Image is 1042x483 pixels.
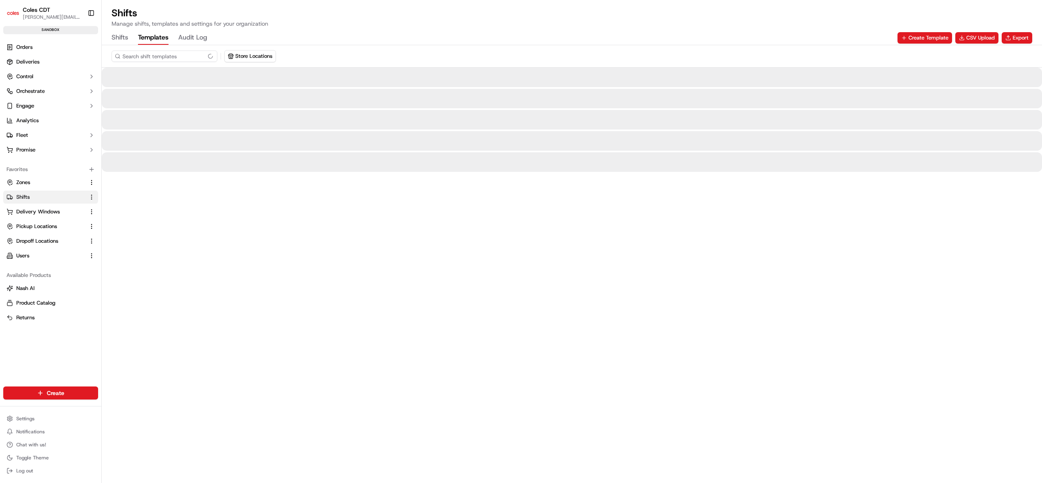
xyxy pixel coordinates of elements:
[16,117,39,124] span: Analytics
[3,311,98,324] button: Returns
[7,314,95,321] a: Returns
[7,193,85,201] a: Shifts
[1002,32,1032,44] button: Export
[8,9,24,25] img: Nash
[3,99,98,112] button: Engage
[3,413,98,424] button: Settings
[225,50,276,62] button: Store Locations
[3,3,84,23] button: Coles CDTColes CDT[PERSON_NAME][EMAIL_ADDRESS][PERSON_NAME][DOMAIN_NAME]
[16,88,45,95] span: Orchestrate
[3,465,98,476] button: Log out
[3,439,98,450] button: Chat with us!
[3,143,98,156] button: Promise
[112,31,128,45] button: Shifts
[16,146,35,154] span: Promise
[28,86,103,93] div: We're available if you need us!
[16,132,28,139] span: Fleet
[16,468,33,474] span: Log out
[7,208,85,215] a: Delivery Windows
[898,32,952,44] button: Create Template
[23,6,50,14] button: Coles CDT
[138,81,148,90] button: Start new chat
[16,237,58,245] span: Dropoff Locations
[16,44,33,51] span: Orders
[7,285,95,292] a: Nash AI
[16,314,35,321] span: Returns
[138,31,169,45] button: Templates
[16,73,33,80] span: Control
[66,115,134,130] a: 💻API Documentation
[3,129,98,142] button: Fleet
[112,50,217,62] input: Search shift templates
[3,191,98,204] button: Shifts
[3,452,98,463] button: Toggle Theme
[8,78,23,93] img: 1736555255976-a54dd68f-1ca7-489b-9aae-adbdc363a1c4
[16,223,57,230] span: Pickup Locations
[3,426,98,437] button: Notifications
[81,138,99,145] span: Pylon
[16,208,60,215] span: Delivery Windows
[21,53,147,61] input: Got a question? Start typing here...
[3,296,98,310] button: Product Catalog
[3,249,98,262] button: Users
[3,220,98,233] button: Pickup Locations
[3,386,98,400] button: Create
[3,176,98,189] button: Zones
[3,269,98,282] div: Available Products
[7,299,95,307] a: Product Catalog
[77,119,131,127] span: API Documentation
[112,20,268,28] p: Manage shifts, templates and settings for your organization
[7,223,85,230] a: Pickup Locations
[16,299,55,307] span: Product Catalog
[3,55,98,68] a: Deliveries
[16,252,29,259] span: Users
[8,119,15,126] div: 📗
[7,237,85,245] a: Dropoff Locations
[16,428,45,435] span: Notifications
[47,389,64,397] span: Create
[178,31,207,45] button: Audit Log
[57,138,99,145] a: Powered byPylon
[5,115,66,130] a: 📗Knowledge Base
[16,454,49,461] span: Toggle Theme
[3,163,98,176] div: Favorites
[3,282,98,295] button: Nash AI
[16,119,62,127] span: Knowledge Base
[7,179,85,186] a: Zones
[16,441,46,448] span: Chat with us!
[3,205,98,218] button: Delivery Windows
[3,26,98,34] div: sandbox
[112,7,268,20] h1: Shifts
[16,193,30,201] span: Shifts
[224,50,276,62] button: Store Locations
[16,102,34,110] span: Engage
[3,85,98,98] button: Orchestrate
[16,58,39,66] span: Deliveries
[16,415,35,422] span: Settings
[69,119,75,126] div: 💻
[3,235,98,248] button: Dropoff Locations
[23,14,81,20] button: [PERSON_NAME][EMAIL_ADDRESS][PERSON_NAME][DOMAIN_NAME]
[3,41,98,54] a: Orders
[8,33,148,46] p: Welcome 👋
[7,7,20,20] img: Coles CDT
[16,285,35,292] span: Nash AI
[955,32,998,44] button: CSV Upload
[28,78,134,86] div: Start new chat
[7,252,85,259] a: Users
[16,179,30,186] span: Zones
[3,114,98,127] a: Analytics
[3,70,98,83] button: Control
